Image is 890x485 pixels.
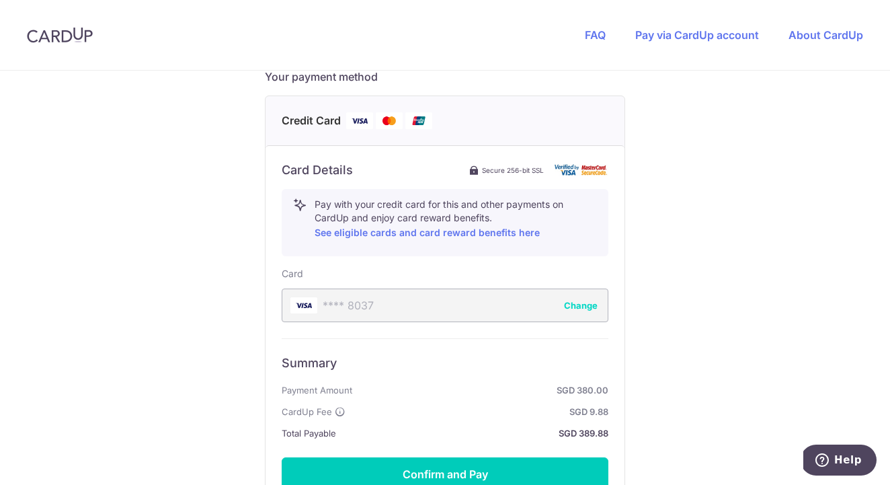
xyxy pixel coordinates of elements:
img: Union Pay [405,112,432,129]
a: FAQ [585,28,606,42]
label: Card [282,267,303,281]
h6: Card Details [282,162,353,178]
span: Total Payable [282,425,336,441]
img: CardUp [27,27,93,43]
strong: SGD 380.00 [358,382,608,398]
h5: Your payment method [265,69,625,85]
p: Pay with your credit card for this and other payments on CardUp and enjoy card reward benefits. [315,198,597,241]
span: Payment Amount [282,382,352,398]
button: Change [564,299,598,312]
img: Visa [346,112,373,129]
a: About CardUp [788,28,863,42]
span: Credit Card [282,112,341,129]
h6: Summary [282,355,608,371]
a: Pay via CardUp account [635,28,759,42]
span: Secure 256-bit SSL [482,165,544,176]
strong: SGD 9.88 [351,404,608,420]
img: card secure [555,164,608,176]
span: CardUp Fee [282,404,332,420]
img: Mastercard [376,112,403,129]
a: See eligible cards and card reward benefits here [315,227,540,238]
strong: SGD 389.88 [341,425,608,441]
iframe: Opens a widget where you can find more information [803,445,877,478]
